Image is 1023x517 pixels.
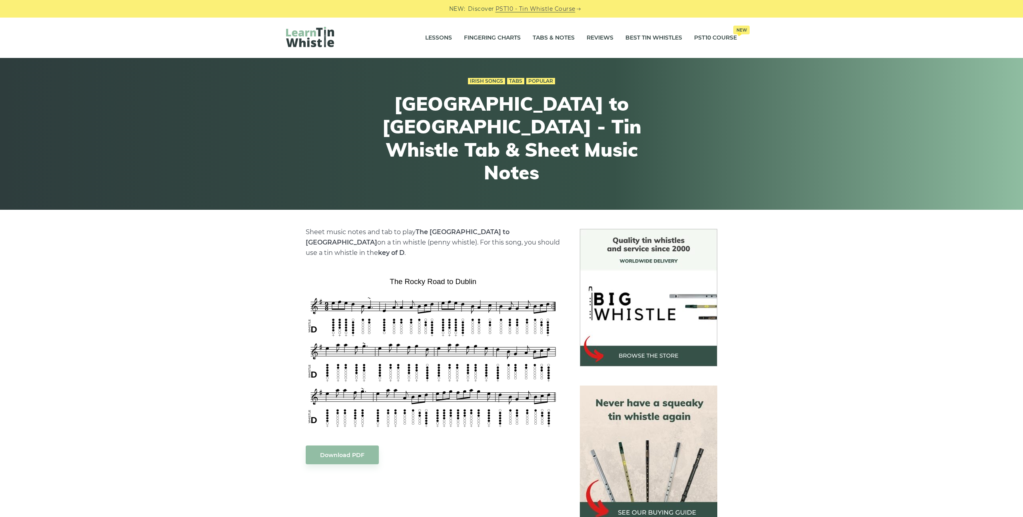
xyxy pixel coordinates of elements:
span: New [733,26,750,34]
p: Sheet music notes and tab to play on a tin whistle (penny whistle). For this song, you should use... [306,227,561,258]
a: Reviews [587,28,613,48]
a: Tabs [507,78,524,84]
a: Irish Songs [468,78,505,84]
a: Lessons [425,28,452,48]
h1: [GEOGRAPHIC_DATA] to [GEOGRAPHIC_DATA] - Tin Whistle Tab & Sheet Music Notes [364,92,659,184]
img: BigWhistle Tin Whistle Store [580,229,717,366]
a: PST10 CourseNew [694,28,737,48]
a: Best Tin Whistles [625,28,682,48]
img: LearnTinWhistle.com [286,27,334,47]
a: Fingering Charts [464,28,521,48]
strong: key of D [378,249,404,257]
a: Download PDF [306,445,379,464]
a: Tabs & Notes [533,28,575,48]
img: The Rocky Road to Dublin Tin Whistle Tabs & Sheet Music [306,274,561,430]
a: Popular [526,78,555,84]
